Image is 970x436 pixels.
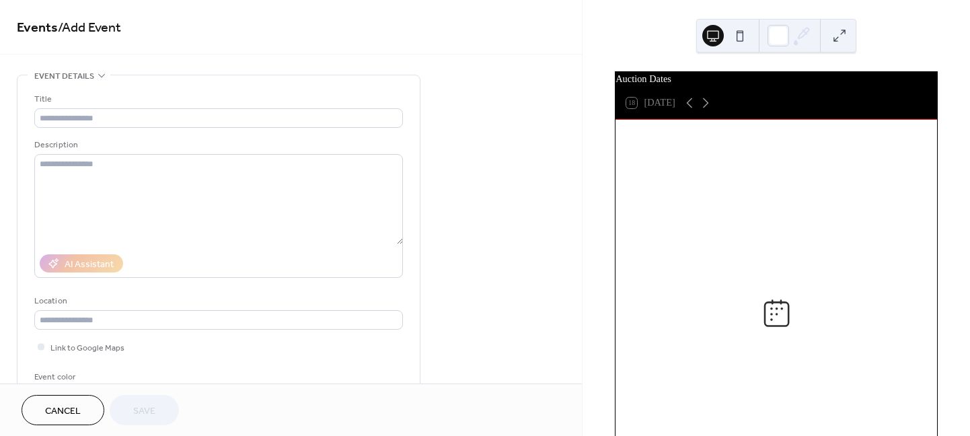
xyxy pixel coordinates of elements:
span: / Add Event [58,15,121,41]
span: Link to Google Maps [50,341,124,355]
a: Events [17,15,58,41]
button: Cancel [22,395,104,425]
span: Cancel [45,404,81,419]
div: Description [34,138,400,152]
div: Title [34,92,400,106]
div: Location [34,294,400,308]
div: Event color [34,370,135,384]
span: Event details [34,69,94,83]
div: Auction Dates [615,72,937,87]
